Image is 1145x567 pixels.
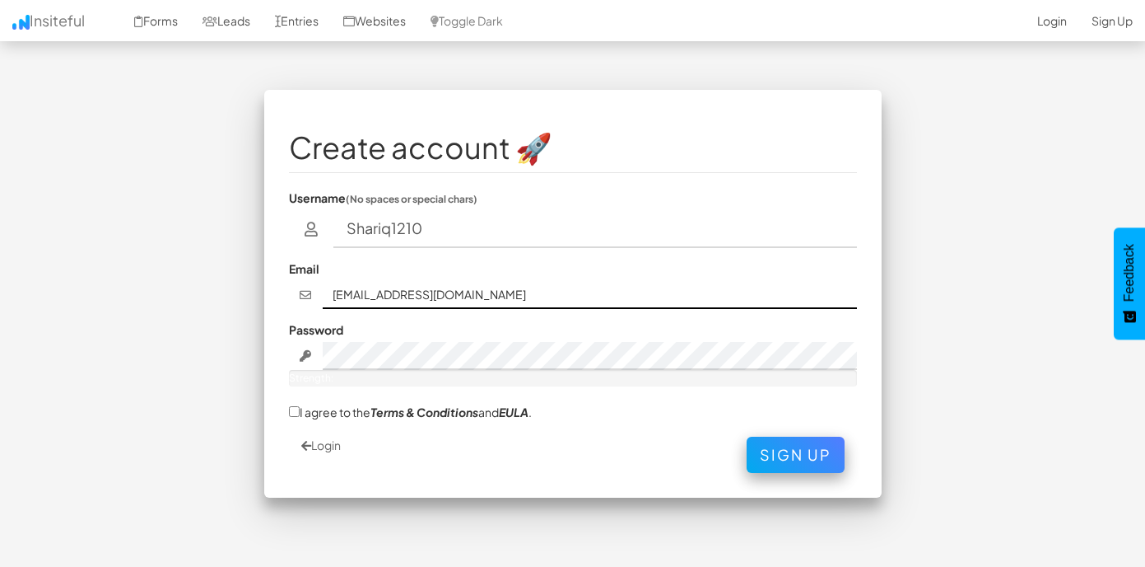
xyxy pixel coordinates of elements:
label: Username [289,190,477,206]
a: EULA [499,405,528,419]
small: (No spaces or special chars) [346,193,477,205]
label: I agree to the and . [289,403,532,420]
label: Email [289,260,319,277]
a: Terms & Conditions [370,405,478,419]
input: username [333,210,857,248]
input: john@doe.com [323,281,857,309]
img: icon.png [12,15,30,30]
button: Feedback - Show survey [1114,227,1145,340]
label: Password [289,321,343,338]
h1: Create account 🚀 [289,131,857,164]
button: Sign Up [747,437,845,473]
span: Feedback [1122,244,1137,302]
input: I agree to theTerms & ConditionsandEULA. [289,406,300,417]
a: Login [301,438,341,452]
